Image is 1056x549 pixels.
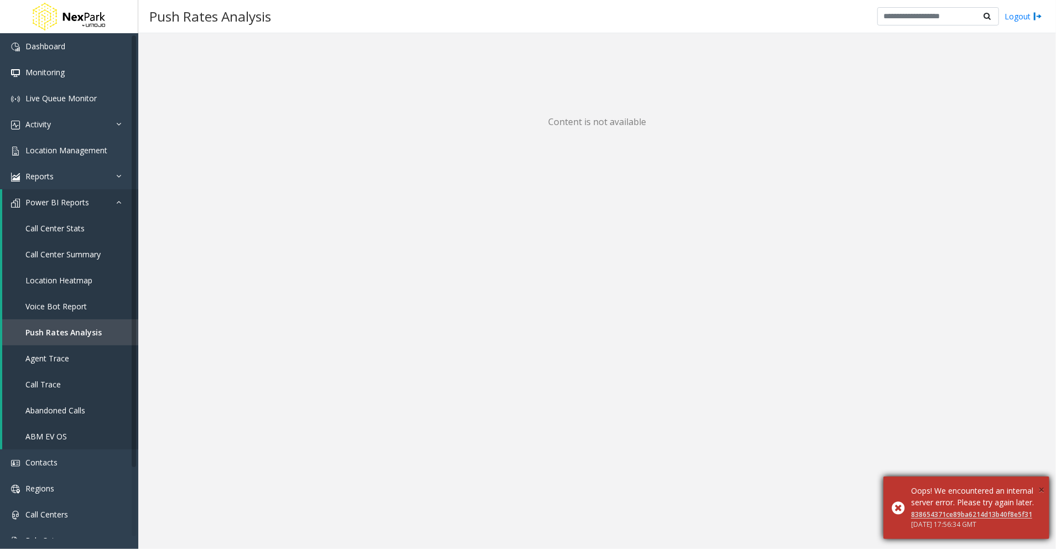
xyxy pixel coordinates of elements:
[25,327,102,338] span: Push Rates Analysis
[2,345,138,371] a: Agent Trace
[25,275,92,286] span: Location Heatmap
[25,249,101,260] span: Call Center Summary
[25,379,61,390] span: Call Trace
[25,171,54,182] span: Reports
[11,69,20,77] img: 'icon'
[911,520,1041,530] div: [DATE] 17:56:34 GMT
[2,423,138,449] a: ABM EV OS
[25,353,69,364] span: Agent Trace
[911,510,1032,519] a: 838654371ce89ba6214d13b40f8e5f31
[25,197,89,208] span: Power BI Reports
[11,537,20,546] img: 'icon'
[25,119,51,130] span: Activity
[25,509,68,520] span: Call Centers
[2,189,138,215] a: Power BI Reports
[11,199,20,208] img: 'icon'
[1005,11,1042,22] a: Logout
[11,485,20,494] img: 'icon'
[2,397,138,423] a: Abandoned Calls
[25,301,87,312] span: Voice Bot Report
[2,241,138,267] a: Call Center Summary
[2,215,138,241] a: Call Center Stats
[11,95,20,103] img: 'icon'
[2,267,138,293] a: Location Heatmap
[1033,11,1042,22] img: logout
[1038,481,1044,498] button: Close
[1038,482,1044,497] span: ×
[25,67,65,77] span: Monitoring
[25,145,107,156] span: Location Management
[11,459,20,468] img: 'icon'
[25,93,97,103] span: Live Queue Monitor
[911,485,1041,508] div: Oops! We encountered an internal server error. Please try again later.
[25,41,65,51] span: Dashboard
[25,431,67,442] span: ABM EV OS
[2,293,138,319] a: Voice Bot Report
[548,113,646,131] span: Content is not available
[11,147,20,156] img: 'icon'
[25,457,58,468] span: Contacts
[2,371,138,397] a: Call Trace
[11,511,20,520] img: 'icon'
[2,319,138,345] a: Push Rates Analysis
[144,3,277,30] h3: Push Rates Analysis
[25,483,54,494] span: Regions
[11,43,20,51] img: 'icon'
[11,173,20,182] img: 'icon'
[25,405,85,416] span: Abandoned Calls
[11,121,20,130] img: 'icon'
[25,223,85,234] span: Call Center Stats
[25,535,59,546] span: Rule Sets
